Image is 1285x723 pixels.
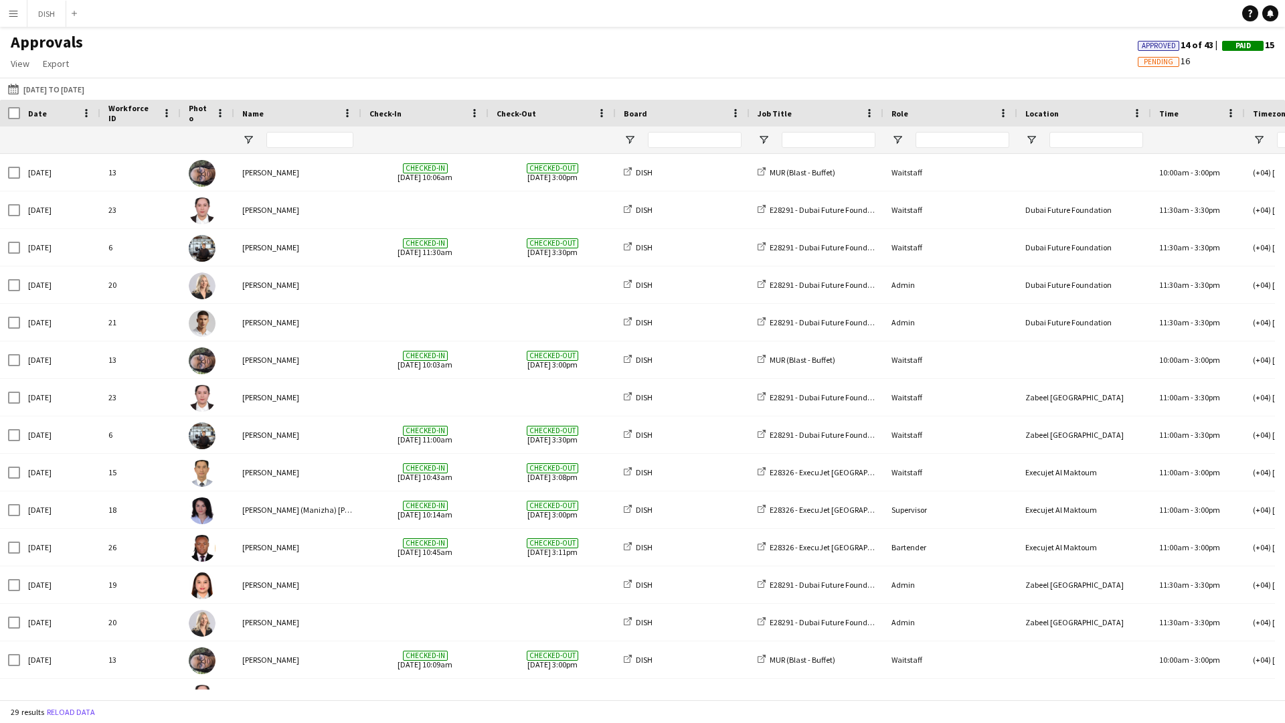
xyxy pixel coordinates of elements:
[1017,679,1151,716] div: Zabeel [GEOGRAPHIC_DATA]
[403,463,448,473] span: Checked-in
[100,154,181,191] div: 13
[770,355,835,365] span: MUR (Blast - Buffet)
[758,392,906,402] a: E28291 - Dubai Future Foundation Day 1
[27,1,66,27] button: DISH
[242,108,264,118] span: Name
[636,580,653,590] span: DISH
[189,610,216,637] img: Victoria Mcloughlin
[100,229,181,266] div: 6
[636,355,653,365] span: DISH
[624,617,653,627] a: DISH
[20,266,100,303] div: [DATE]
[100,641,181,678] div: 13
[20,341,100,378] div: [DATE]
[624,205,653,215] a: DISH
[624,242,653,252] a: DISH
[891,108,908,118] span: Role
[100,491,181,528] div: 18
[369,454,481,491] span: [DATE] 10:43am
[1159,108,1179,118] span: Time
[189,160,216,187] img: Melisa Wanjiku
[770,467,938,477] span: E28326 - ExecuJet [GEOGRAPHIC_DATA] DWC-LLC
[234,454,361,491] div: [PERSON_NAME]
[1191,242,1193,252] span: -
[1191,467,1193,477] span: -
[403,163,448,173] span: Checked-in
[20,641,100,678] div: [DATE]
[1138,39,1222,51] span: 14 of 43
[770,205,906,215] span: E28291 - Dubai Future Foundation Day 1
[100,529,181,566] div: 26
[1017,604,1151,641] div: Zabeel [GEOGRAPHIC_DATA]
[5,81,87,97] button: [DATE] to [DATE]
[234,304,361,341] div: [PERSON_NAME]
[234,154,361,191] div: [PERSON_NAME]
[369,491,481,528] span: [DATE] 10:14am
[100,416,181,453] div: 6
[234,604,361,641] div: [PERSON_NAME]
[369,229,481,266] span: [DATE] 11:30am
[108,103,157,123] span: Workforce ID
[100,679,181,716] div: 23
[189,572,216,599] img: Tracy Joy Secreto
[1017,379,1151,416] div: Zabeel [GEOGRAPHIC_DATA]
[242,134,254,146] button: Open Filter Menu
[369,341,481,378] span: [DATE] 10:03am
[1017,266,1151,303] div: Dubai Future Foundation
[497,641,608,678] span: [DATE] 3:00pm
[234,266,361,303] div: [PERSON_NAME]
[20,416,100,453] div: [DATE]
[1191,392,1193,402] span: -
[234,566,361,603] div: [PERSON_NAME]
[403,538,448,548] span: Checked-in
[1191,205,1193,215] span: -
[883,679,1017,716] div: Waitstaff
[1017,229,1151,266] div: Dubai Future Foundation
[624,167,653,177] a: DISH
[1159,505,1189,515] span: 11:00am
[758,542,938,552] a: E28326 - ExecuJet [GEOGRAPHIC_DATA] DWC-LLC
[1142,42,1176,50] span: Approved
[20,154,100,191] div: [DATE]
[1017,416,1151,453] div: Zabeel [GEOGRAPHIC_DATA]
[883,379,1017,416] div: Waitstaff
[1017,529,1151,566] div: Execujet Al Maktoum
[234,229,361,266] div: [PERSON_NAME]
[758,355,835,365] a: MUR (Blast - Buffet)
[20,454,100,491] div: [DATE]
[758,205,906,215] a: E28291 - Dubai Future Foundation Day 1
[1159,580,1189,590] span: 11:30am
[883,229,1017,266] div: Waitstaff
[883,304,1017,341] div: Admin
[266,132,353,148] input: Name Filter Input
[1025,108,1059,118] span: Location
[403,426,448,436] span: Checked-in
[636,655,653,665] span: DISH
[1159,317,1189,327] span: 11:30am
[43,58,69,70] span: Export
[636,467,653,477] span: DISH
[1195,355,1220,365] span: 3:00pm
[497,341,608,378] span: [DATE] 3:00pm
[770,580,906,590] span: E28291 - Dubai Future Foundation Day 1
[770,167,835,177] span: MUR (Blast - Buffet)
[636,430,653,440] span: DISH
[20,566,100,603] div: [DATE]
[189,685,216,712] img: Tiffany Hinolan
[1191,655,1193,665] span: -
[189,272,216,299] img: Victoria Mcloughlin
[758,167,835,177] a: MUR (Blast - Buffet)
[624,134,636,146] button: Open Filter Menu
[497,454,608,491] span: [DATE] 3:08pm
[369,529,481,566] span: [DATE] 10:45am
[1195,280,1220,290] span: 3:30pm
[20,529,100,566] div: [DATE]
[1191,355,1193,365] span: -
[1191,317,1193,327] span: -
[770,542,938,552] span: E28326 - ExecuJet [GEOGRAPHIC_DATA] DWC-LLC
[234,529,361,566] div: [PERSON_NAME]
[1191,167,1193,177] span: -
[1191,580,1193,590] span: -
[100,191,181,228] div: 23
[20,304,100,341] div: [DATE]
